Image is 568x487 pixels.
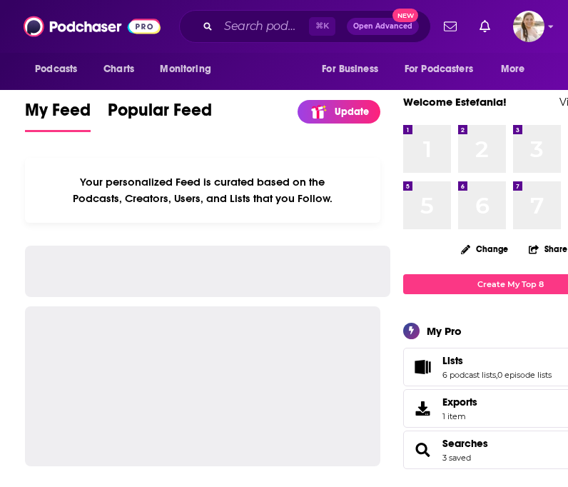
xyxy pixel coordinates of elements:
[24,13,161,40] img: Podchaser - Follow, Share and Rate Podcasts
[322,59,378,79] span: For Business
[25,99,91,129] span: My Feed
[442,354,552,367] a: Lists
[408,440,437,460] a: Searches
[309,17,335,36] span: ⌘ K
[501,59,525,79] span: More
[528,235,568,263] button: Share
[513,11,544,42] button: Show profile menu
[491,56,543,83] button: open menu
[108,99,212,129] span: Popular Feed
[442,354,463,367] span: Lists
[103,59,134,79] span: Charts
[353,23,412,30] span: Open Advanced
[408,357,437,377] a: Lists
[408,398,437,418] span: Exports
[442,411,477,421] span: 1 item
[474,14,496,39] a: Show notifications dropdown
[442,370,496,380] a: 6 podcast lists
[179,10,431,43] div: Search podcasts, credits, & more...
[150,56,229,83] button: open menu
[35,59,77,79] span: Podcasts
[513,11,544,42] span: Logged in as acquavie
[497,370,552,380] a: 0 episode lists
[160,59,211,79] span: Monitoring
[442,396,477,408] span: Exports
[108,99,212,132] a: Popular Feed
[94,56,143,83] a: Charts
[25,56,96,83] button: open menu
[513,11,544,42] img: User Profile
[218,15,309,38] input: Search podcasts, credits, & more...
[25,99,91,132] a: My Feed
[25,158,380,223] div: Your personalized Feed is curated based on the Podcasts, Creators, Users, and Lists that you Follow.
[442,437,488,450] a: Searches
[452,240,517,258] button: Change
[496,370,497,380] span: ,
[395,56,494,83] button: open menu
[442,453,471,463] a: 3 saved
[405,59,473,79] span: For Podcasters
[427,324,462,338] div: My Pro
[312,56,396,83] button: open menu
[298,100,380,124] a: Update
[438,14,462,39] a: Show notifications dropdown
[335,106,369,118] p: Update
[403,95,507,109] a: Welcome Estefania!
[392,9,418,22] span: New
[347,18,419,35] button: Open AdvancedNew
